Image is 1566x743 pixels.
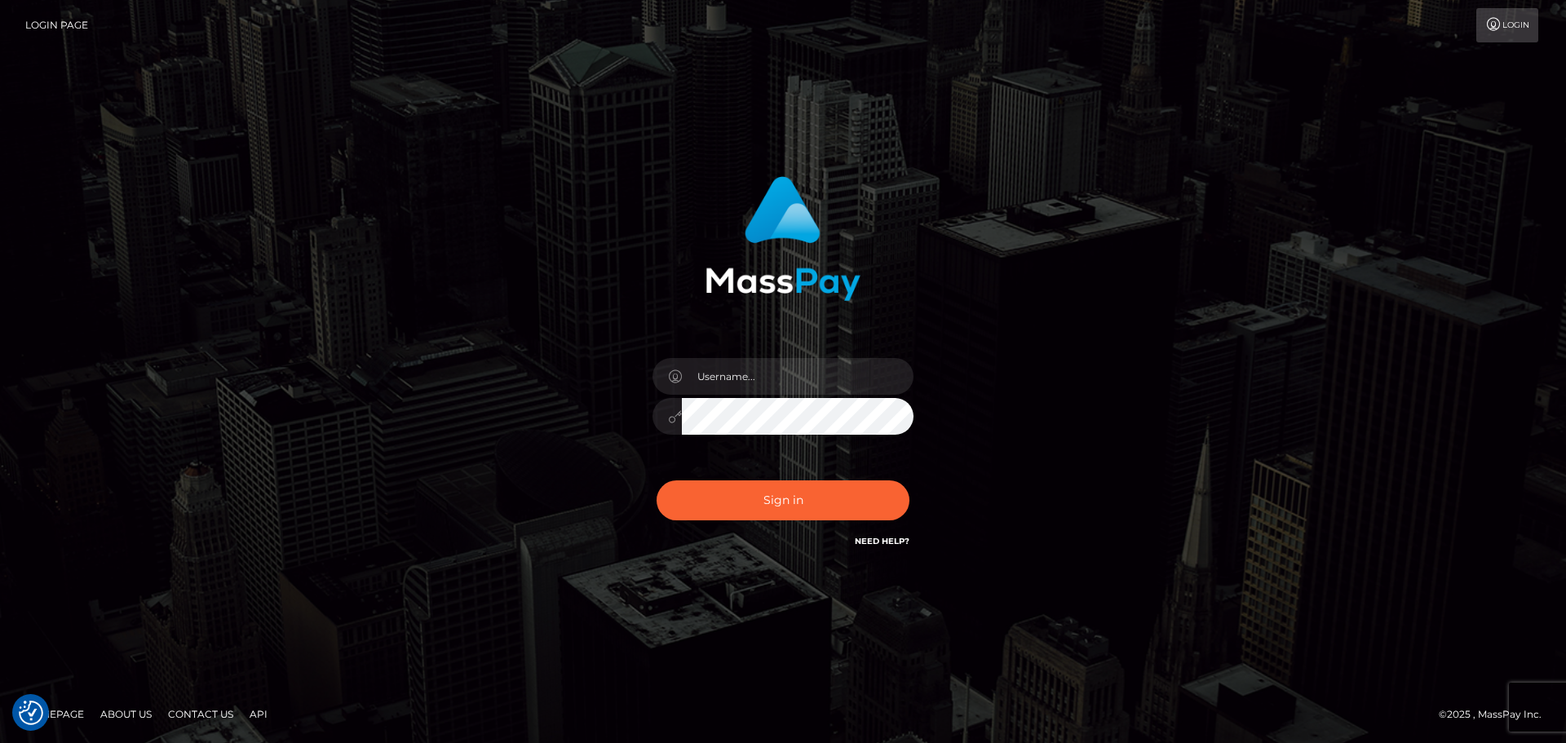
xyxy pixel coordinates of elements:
[19,701,43,725] img: Revisit consent button
[1476,8,1538,42] a: Login
[161,701,240,727] a: Contact Us
[1439,705,1554,723] div: © 2025 , MassPay Inc.
[25,8,88,42] a: Login Page
[657,480,909,520] button: Sign in
[18,701,91,727] a: Homepage
[94,701,158,727] a: About Us
[682,358,913,395] input: Username...
[243,701,274,727] a: API
[855,536,909,546] a: Need Help?
[706,176,860,301] img: MassPay Login
[19,701,43,725] button: Consent Preferences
